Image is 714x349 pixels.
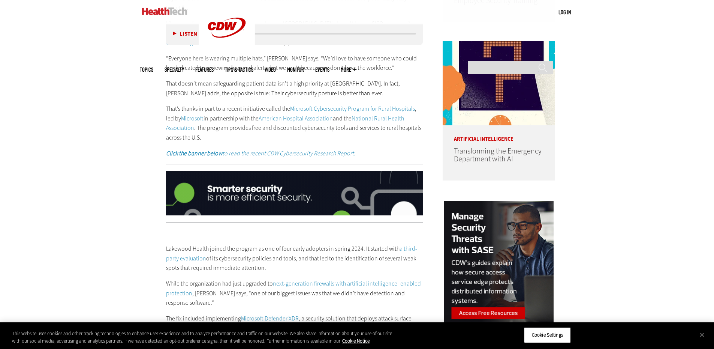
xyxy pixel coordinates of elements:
button: Close [694,326,710,343]
a: Microsoft Defender XDR [241,314,299,322]
img: Home [142,8,187,15]
a: Events [315,67,329,72]
em: to read the recent CDW Cybersecurity Research Report. [166,149,355,157]
p: That doesn’t mean safeguarding patient data isn’t a high priority at [GEOGRAPHIC_DATA]. In fact, ... [166,79,423,98]
p: That’s thanks in part to a recent initiative called the , led by in partnership with the and the ... [166,104,423,142]
p: While the organization had just upgraded to , [PERSON_NAME] says, “one of our biggest issues was ... [166,279,423,308]
div: User menu [558,8,571,16]
a: Microsoft [181,114,204,122]
div: This website uses cookies and other tracking technologies to enhance user experience and to analy... [12,330,393,344]
a: Microsoft Cybersecurity Program for Rural Hospitals [290,105,415,113]
span: More [341,67,356,72]
a: CDW [199,50,255,57]
strong: Click the banner below [166,149,222,157]
a: Click the banner belowto read the recent CDW Cybersecurity Research Report. [166,149,355,157]
img: sase right rail [444,201,554,344]
span: Topics [140,67,153,72]
button: Cookie Settings [524,327,571,343]
img: x_security_q325_animated_click_desktop_03 [166,171,423,215]
img: illustration of question mark [443,41,555,125]
a: More information about your privacy [342,338,370,344]
a: MonITor [287,67,304,72]
a: Video [265,67,276,72]
a: Features [195,67,214,72]
p: Artificial Intelligence [443,125,555,142]
a: Tips & Tactics [225,67,253,72]
a: a third-party evaluation [166,245,417,262]
a: Log in [558,9,571,15]
a: Transforming the Emergency Department with AI [454,146,542,164]
span: Specialty [165,67,184,72]
a: American Hospital Association [259,114,333,122]
a: next-generation firewalls with artificial intelligence–enabled protection [166,280,421,297]
p: Lakewood Health joined the program as one of four early adopters in spring 2024. It started with ... [166,244,423,273]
